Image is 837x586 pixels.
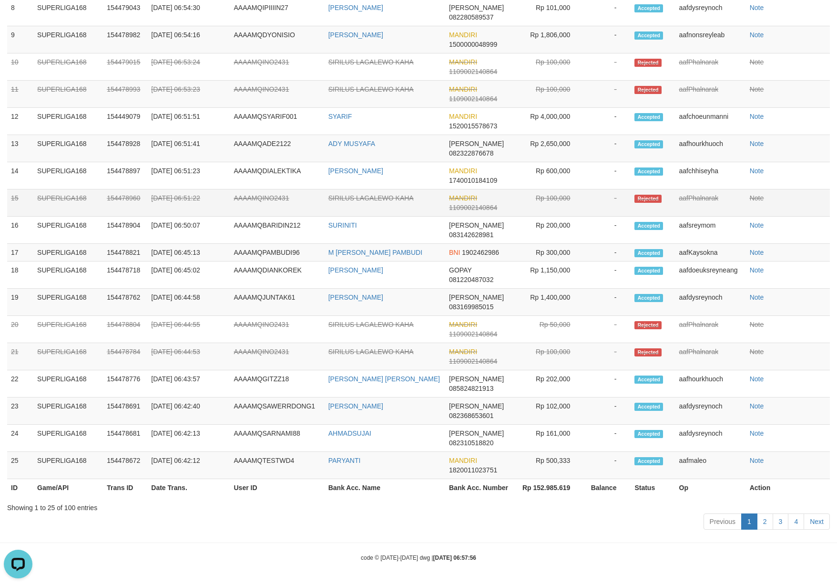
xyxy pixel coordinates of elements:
[515,316,584,343] td: Rp 50,000
[449,31,477,39] span: MANDIRI
[33,398,103,425] td: SUPERLIGA168
[328,249,422,256] a: M [PERSON_NAME] PAMBUDI
[147,343,230,370] td: [DATE] 06:44:53
[675,452,746,479] td: aafmaleo
[584,244,631,262] td: -
[7,189,33,217] td: 15
[7,343,33,370] td: 21
[449,4,504,11] span: [PERSON_NAME]
[147,162,230,189] td: [DATE] 06:51:23
[328,58,414,66] a: SIRILUS LAGALEWO KAHA
[584,81,631,108] td: -
[328,167,383,175] a: [PERSON_NAME]
[328,4,383,11] a: [PERSON_NAME]
[515,244,584,262] td: Rp 300,000
[103,289,147,316] td: 154478762
[33,217,103,244] td: SUPERLIGA168
[449,293,504,301] span: [PERSON_NAME]
[515,81,584,108] td: Rp 100,000
[449,113,477,120] span: MANDIRI
[7,81,33,108] td: 11
[147,53,230,81] td: [DATE] 06:53:24
[449,68,497,75] span: Copy 1109002140864 to clipboard
[515,26,584,53] td: Rp 1,806,000
[449,140,504,147] span: [PERSON_NAME]
[750,31,764,39] a: Note
[675,262,746,289] td: aafdoeuksreyneang
[328,457,361,464] a: PARYANTI
[147,244,230,262] td: [DATE] 06:45:13
[634,59,661,67] span: Rejected
[584,217,631,244] td: -
[328,140,375,147] a: ADY MUSYAFA
[103,217,147,244] td: 154478904
[584,316,631,343] td: -
[33,53,103,81] td: SUPERLIGA168
[515,398,584,425] td: Rp 102,000
[515,289,584,316] td: Rp 1,400,000
[515,425,584,452] td: Rp 161,000
[449,402,504,410] span: [PERSON_NAME]
[7,217,33,244] td: 16
[147,108,230,135] td: [DATE] 06:51:51
[449,439,493,447] span: Copy 082310518820 to clipboard
[33,189,103,217] td: SUPERLIGA168
[449,95,497,103] span: Copy 1109002140864 to clipboard
[230,189,325,217] td: AAAAMQINO2431
[147,81,230,108] td: [DATE] 06:53:23
[773,513,789,530] a: 3
[515,53,584,81] td: Rp 100,000
[804,513,830,530] a: Next
[584,370,631,398] td: -
[147,316,230,343] td: [DATE] 06:44:55
[515,189,584,217] td: Rp 100,000
[230,262,325,289] td: AAAAMQDIANKOREK
[230,398,325,425] td: AAAAMQSAWERRDONG1
[449,466,497,474] span: Copy 1820011023751 to clipboard
[7,499,830,513] div: Showing 1 to 25 of 100 entries
[449,149,493,157] span: Copy 082322876678 to clipboard
[750,348,764,356] a: Note
[147,217,230,244] td: [DATE] 06:50:07
[462,249,499,256] span: Copy 1902462986 to clipboard
[33,262,103,289] td: SUPERLIGA168
[7,244,33,262] td: 17
[449,249,460,256] span: BNI
[147,452,230,479] td: [DATE] 06:42:12
[584,289,631,316] td: -
[230,135,325,162] td: AAAAMQADE2122
[230,162,325,189] td: AAAAMQDIALEKTIKA
[634,195,661,203] span: Rejected
[675,479,746,497] th: Op
[675,425,746,452] td: aafdysreynoch
[33,26,103,53] td: SUPERLIGA168
[328,85,414,93] a: SIRILUS LAGALEWO KAHA
[675,244,746,262] td: aafKaysokna
[584,398,631,425] td: -
[103,135,147,162] td: 154478928
[147,262,230,289] td: [DATE] 06:45:02
[7,479,33,497] th: ID
[103,26,147,53] td: 154478982
[7,162,33,189] td: 14
[103,189,147,217] td: 154478960
[449,167,477,175] span: MANDIRI
[449,41,497,48] span: Copy 1500000048999 to clipboard
[675,343,746,370] td: aafPhalnarak
[7,53,33,81] td: 10
[33,289,103,316] td: SUPERLIGA168
[325,479,445,497] th: Bank Acc. Name
[675,398,746,425] td: aafdysreynoch
[750,113,764,120] a: Note
[449,412,493,419] span: Copy 082368653601 to clipboard
[230,316,325,343] td: AAAAMQINO2431
[449,231,493,239] span: Copy 083142628981 to clipboard
[750,375,764,383] a: Note
[584,452,631,479] td: -
[103,479,147,497] th: Trans ID
[634,4,663,12] span: Accepted
[631,479,675,497] th: Status
[750,167,764,175] a: Note
[584,135,631,162] td: -
[230,81,325,108] td: AAAAMQINO2431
